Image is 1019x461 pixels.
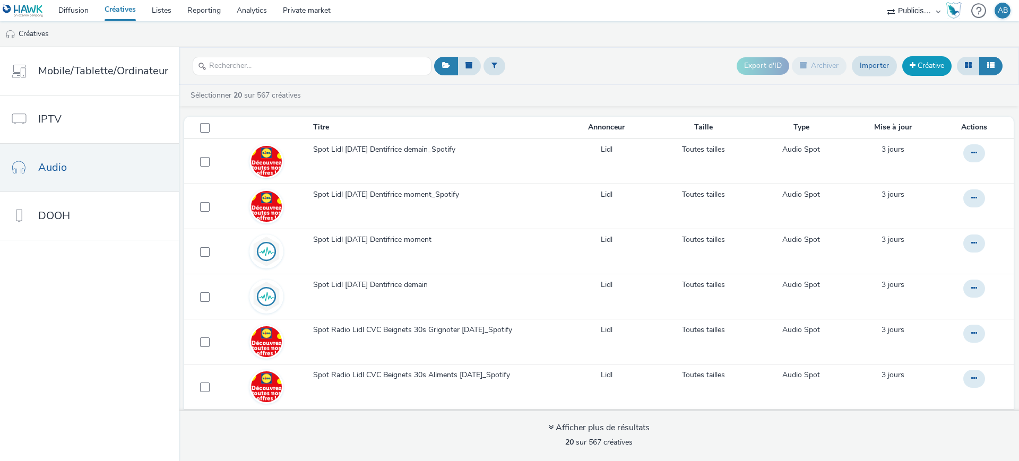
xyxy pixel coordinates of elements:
strong: 20 [565,437,574,447]
div: AB [998,3,1008,19]
a: Spot Lidl [DATE] Dentifrice demain_Spotify [313,144,561,160]
a: 12 septembre 2025, 16:31 [882,189,904,200]
a: Spot Radio Lidl CVC Beignets 30s Aliments [DATE]_Spotify [313,370,561,386]
a: Lidl [601,370,612,380]
a: Sélectionner sur 567 créatives [189,90,305,100]
a: 12 septembre 2025, 16:04 [882,234,904,245]
span: DOOH [38,208,70,223]
span: Spot Radio Lidl CVC Beignets 30s Aliments [DATE]_Spotify [313,370,514,380]
a: Toutes tailles [682,280,725,290]
a: Toutes tailles [682,234,725,245]
a: Audio Spot [782,325,820,335]
th: Taille [651,117,755,138]
span: Audio [38,160,67,175]
a: Créative [902,56,952,75]
img: 959b40b5-4d87-4450-bcd5-fbeadf90458c.jpg [251,146,282,177]
img: bccd6b86-898b-456c-820f-9dcc0c8e12e6.jpg [251,371,282,402]
a: Hawk Academy [946,2,966,19]
a: Spot Lidl [DATE] Dentifrice demain [313,280,561,295]
button: Grille [957,57,980,75]
img: audio.svg [251,281,282,312]
a: Lidl [601,234,612,245]
span: 3 jours [882,325,904,335]
a: Lidl [601,280,612,290]
span: 3 jours [882,234,904,245]
button: Archiver [792,57,847,75]
span: Spot Lidl [DATE] Dentifrice demain [313,280,432,290]
div: Afficher plus de résultats [548,422,650,434]
button: Export d'ID [737,57,789,74]
a: Audio Spot [782,189,820,200]
input: Rechercher... [193,57,431,75]
span: Mobile/Tablette/Ordinateur [38,63,168,79]
button: Liste [979,57,1003,75]
th: Annonceur [562,117,651,138]
img: audio.svg [251,236,282,267]
img: f7678752-f204-4565-9b24-7c4ef4f1181f.jpg [251,326,282,357]
a: Toutes tailles [682,144,725,155]
a: Toutes tailles [682,370,725,380]
a: Audio Spot [782,234,820,245]
a: Spot Lidl [DATE] Dentifrice moment_Spotify [313,189,561,205]
img: undefined Logo [3,4,44,18]
span: 3 jours [882,144,904,154]
th: Type [755,117,847,138]
a: Toutes tailles [682,189,725,200]
span: Spot Lidl [DATE] Dentifrice moment [313,234,436,245]
img: 0e161438-7cd0-4b45-bbdb-ad21cf70a3f8.jpg [251,191,282,222]
a: Audio Spot [782,280,820,290]
span: 3 jours [882,280,904,290]
strong: 20 [234,90,242,100]
a: Spot Lidl [DATE] Dentifrice moment [313,234,561,250]
a: 12 septembre 2025, 16:31 [882,144,904,155]
a: Audio Spot [782,144,820,155]
a: 12 septembre 2025, 15:25 [882,325,904,335]
a: Importer [852,56,897,76]
a: 12 septembre 2025, 15:25 [882,370,904,380]
a: Spot Radio Lidl CVC Beignets 30s Grignoter [DATE]_Spotify [313,325,561,341]
a: Toutes tailles [682,325,725,335]
span: Spot Radio Lidl CVC Beignets 30s Grignoter [DATE]_Spotify [313,325,516,335]
a: Lidl [601,189,612,200]
span: sur 567 créatives [565,437,633,447]
a: Lidl [601,144,612,155]
a: 12 septembre 2025, 16:04 [882,280,904,290]
th: Mise à jour [847,117,939,138]
img: Hawk Academy [946,2,962,19]
span: Spot Lidl [DATE] Dentifrice moment_Spotify [313,189,463,200]
span: 3 jours [882,370,904,380]
span: 3 jours [882,189,904,199]
span: IPTV [38,111,62,127]
th: Actions [939,117,1014,138]
a: Lidl [601,325,612,335]
a: Audio Spot [782,370,820,380]
th: Titre [312,117,562,138]
img: audio [5,29,16,40]
span: Spot Lidl [DATE] Dentifrice demain_Spotify [313,144,460,155]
